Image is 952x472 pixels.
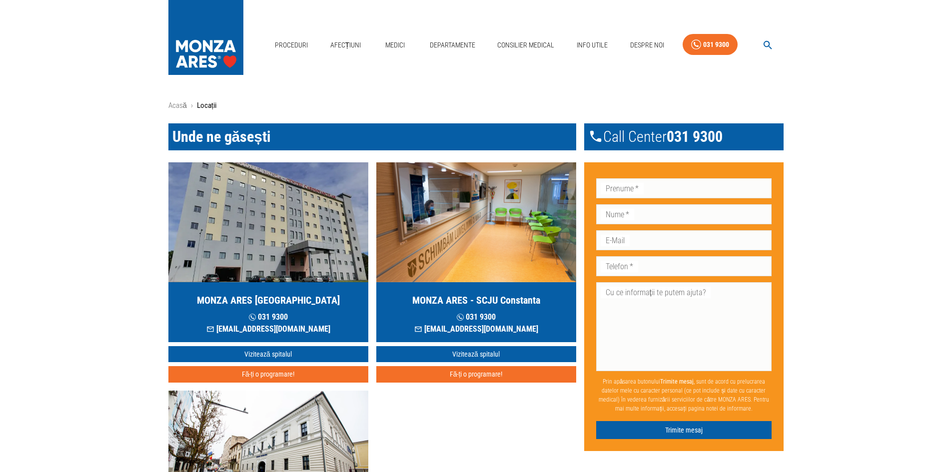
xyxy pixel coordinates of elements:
a: MONZA ARES [GEOGRAPHIC_DATA] 031 9300[EMAIL_ADDRESS][DOMAIN_NAME] [168,162,368,342]
p: [EMAIL_ADDRESS][DOMAIN_NAME] [414,323,538,335]
h5: MONZA ARES [GEOGRAPHIC_DATA] [197,293,340,307]
button: Fă-ți o programare! [376,366,576,383]
button: Fă-ți o programare! [168,366,368,383]
img: MONZA ARES Bucuresti [168,162,368,282]
div: Call Center [584,123,784,150]
img: MONZA ARES Constanta [376,162,576,282]
a: Afecțiuni [326,35,365,55]
a: Proceduri [271,35,312,55]
p: Prin apăsarea butonului , sunt de acord cu prelucrarea datelor mele cu caracter personal (ce pot ... [596,373,772,417]
b: Trimite mesaj [660,378,694,385]
a: 031 9300 [683,34,738,55]
a: Acasă [168,101,187,110]
p: Locații [197,100,216,111]
a: Vizitează spitalul [376,346,576,363]
a: Departamente [426,35,479,55]
div: 031 9300 [703,38,729,51]
span: Unde ne găsești [172,128,271,145]
a: MONZA ARES - SCJU Constanta 031 9300[EMAIL_ADDRESS][DOMAIN_NAME] [376,162,576,342]
p: [EMAIL_ADDRESS][DOMAIN_NAME] [206,323,330,335]
a: Info Utile [573,35,612,55]
p: 031 9300 [414,311,538,323]
a: Consilier Medical [493,35,558,55]
li: › [191,100,193,111]
p: 031 9300 [206,311,330,323]
span: 031 9300 [667,127,723,146]
h5: MONZA ARES - SCJU Constanta [412,293,540,307]
a: Vizitează spitalul [168,346,368,363]
nav: breadcrumb [168,100,784,111]
a: Medici [379,35,411,55]
button: Trimite mesaj [596,421,772,440]
a: Despre Noi [626,35,668,55]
